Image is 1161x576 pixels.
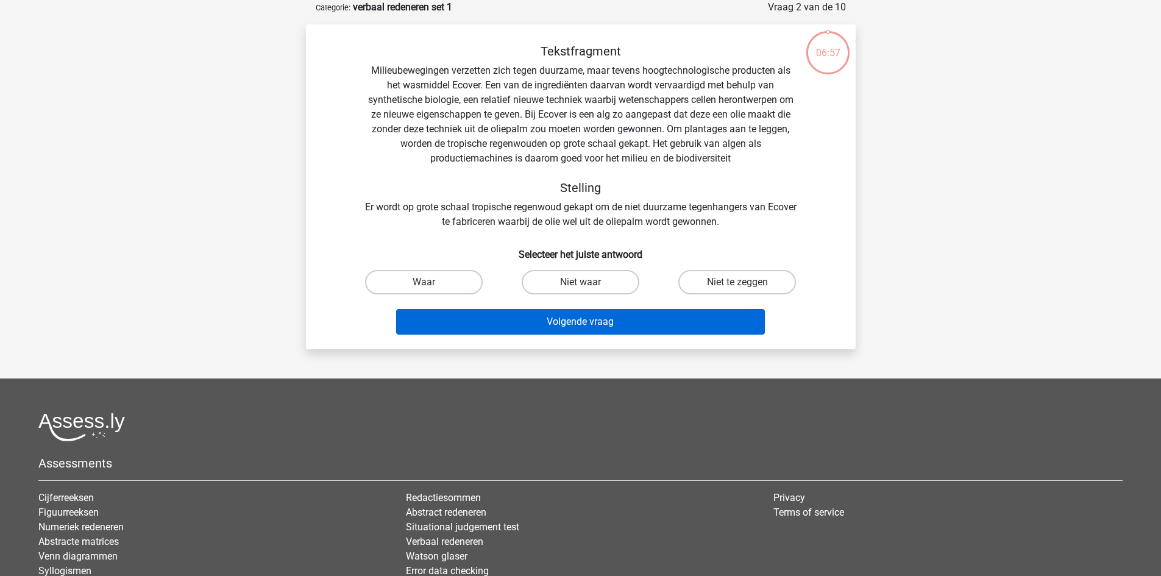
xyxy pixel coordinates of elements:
[406,536,483,547] a: Verbaal redeneren
[38,456,1123,471] h5: Assessments
[353,1,452,13] strong: verbaal redeneren set 1
[316,3,350,12] small: Categorie:
[406,550,467,562] a: Watson glaser
[325,44,836,229] div: Milieubewegingen verzetten zich tegen duurzame, maar tevens hoogtechnologische producten als het ...
[805,30,851,60] div: 06:57
[406,492,481,503] a: Redactiesommen
[773,507,844,518] a: Terms of service
[365,270,483,294] label: Waar
[406,507,486,518] a: Abstract redeneren
[364,180,797,195] h5: Stelling
[38,521,124,533] a: Numeriek redeneren
[38,413,125,441] img: Assessly logo
[38,507,99,518] a: Figuurreeksen
[38,550,118,562] a: Venn diagrammen
[364,44,797,59] h5: Tekstfragment
[325,239,836,260] h6: Selecteer het juiste antwoord
[773,492,805,503] a: Privacy
[38,536,119,547] a: Abstracte matrices
[406,521,519,533] a: Situational judgement test
[678,270,796,294] label: Niet te zeggen
[396,309,765,335] button: Volgende vraag
[522,270,639,294] label: Niet waar
[38,492,94,503] a: Cijferreeksen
